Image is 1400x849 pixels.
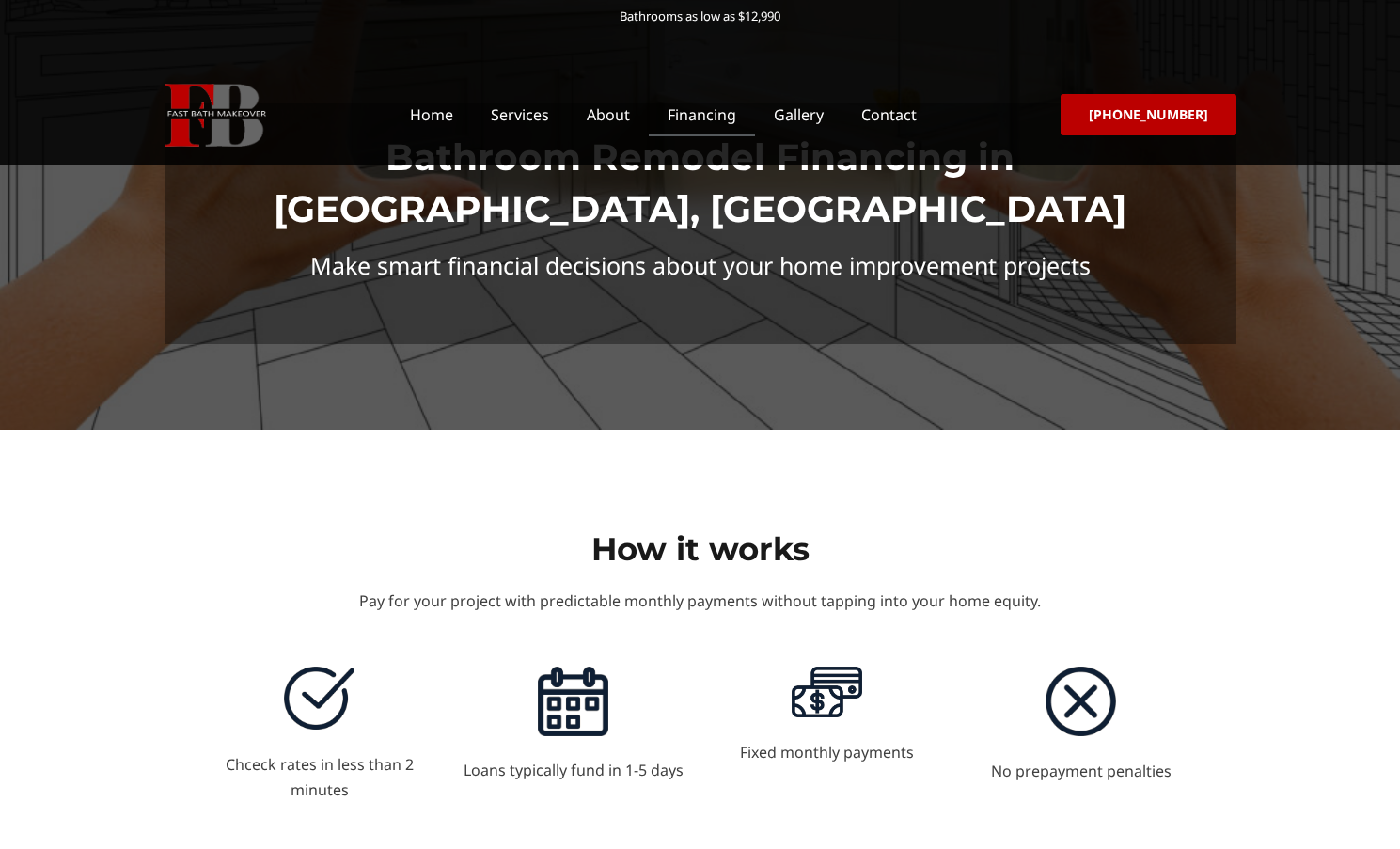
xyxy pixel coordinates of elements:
a: Services [472,93,568,136]
img: Fast Bath Makeover icon [165,84,266,147]
a: Home [391,93,472,136]
a: Contact [842,93,936,136]
p: Make smart financial decisions about your home improvement projects [193,253,1208,278]
a: Gallery [755,93,842,136]
h1: Bathroom Remodel Financing in [GEOGRAPHIC_DATA], [GEOGRAPHIC_DATA] [193,132,1208,234]
p: Pay for your project with predictable monthly payments without tapping into your home equity. [193,589,1208,614]
p: Loans typically fund in 1-5 days [456,758,691,783]
a: About [568,93,649,136]
a: [PHONE_NUMBER] [1061,94,1236,135]
a: Financing [649,93,755,136]
p: No prepayment penalties [964,759,1199,784]
p: Fixed monthly payments [710,740,945,765]
h2: How it works [193,528,1208,570]
span: [PHONE_NUMBER] [1089,108,1208,121]
p: Chceck rates in less than 2 minutes [202,752,437,803]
